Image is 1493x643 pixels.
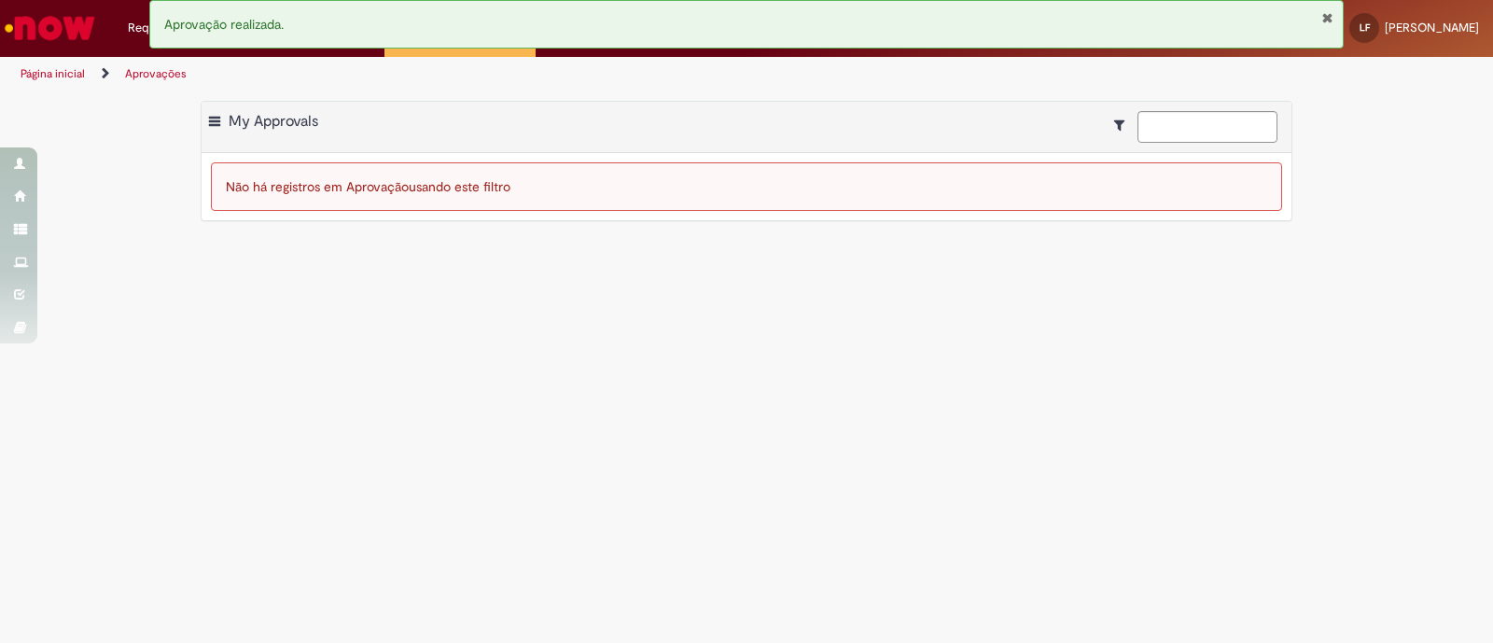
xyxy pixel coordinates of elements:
span: [PERSON_NAME] [1385,20,1479,35]
a: Aprovações [125,66,187,81]
span: Requisições [128,19,193,37]
span: My Approvals [229,112,318,131]
span: usando este filtro [409,178,510,195]
div: Não há registros em Aprovação [211,162,1282,211]
ul: Trilhas de página [14,57,982,91]
span: Aprovação realizada. [164,16,284,33]
span: LF [1360,21,1370,34]
i: Mostrar filtros para: Suas Solicitações [1114,119,1134,132]
img: ServiceNow [2,9,98,47]
button: Fechar Notificação [1321,10,1333,25]
a: Página inicial [21,66,85,81]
